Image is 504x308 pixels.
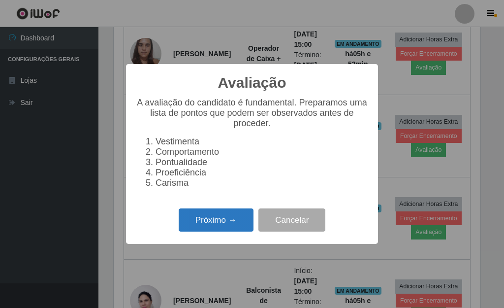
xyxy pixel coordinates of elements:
li: Comportamento [156,147,368,157]
li: Pontualidade [156,157,368,168]
li: Carisma [156,178,368,188]
p: A avaliação do candidato é fundamental. Preparamos uma lista de pontos que podem ser observados a... [136,98,368,129]
button: Próximo → [179,208,253,232]
li: Vestimenta [156,137,368,147]
li: Proeficiência [156,168,368,178]
button: Cancelar [258,208,325,232]
h2: Avaliação [218,74,286,92]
